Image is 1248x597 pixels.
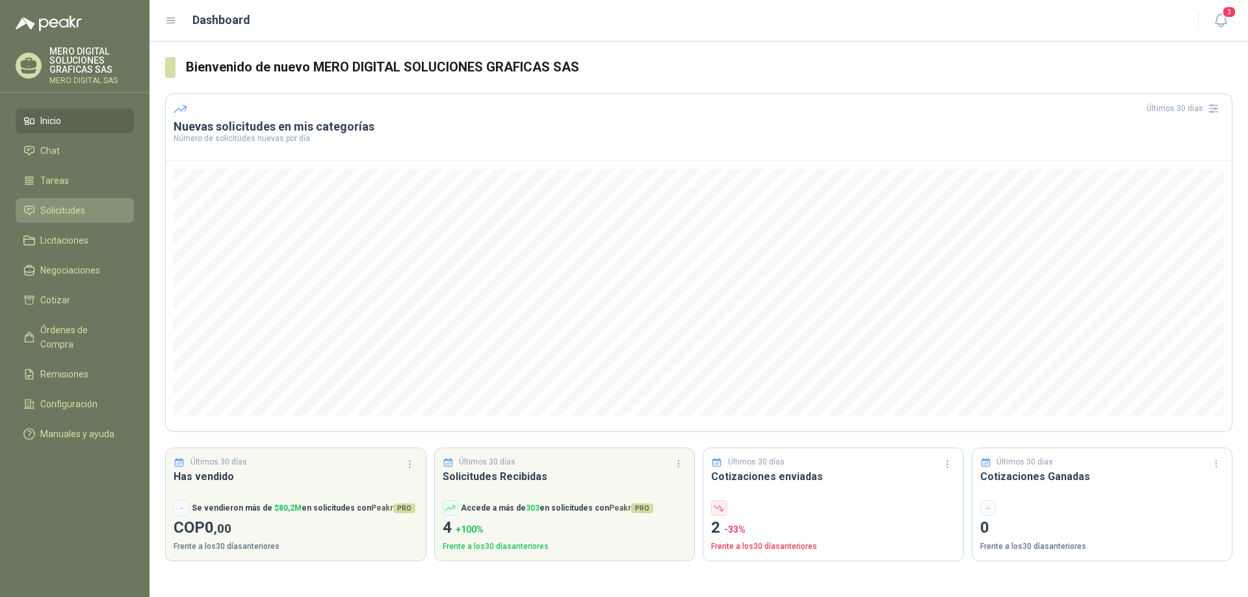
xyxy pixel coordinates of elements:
a: Licitaciones [16,228,134,253]
span: ,00 [214,521,231,536]
h3: Cotizaciones enviadas [711,468,955,485]
span: Negociaciones [40,263,100,277]
span: Solicitudes [40,203,85,218]
a: Manuales y ayuda [16,422,134,446]
div: - [980,500,996,516]
button: 3 [1209,9,1232,32]
p: Frente a los 30 días anteriores [443,540,687,553]
p: Se vendieron más de en solicitudes con [192,502,415,514]
span: Licitaciones [40,233,88,248]
span: Peakr [609,503,653,513]
a: Chat [16,138,134,163]
a: Negociaciones [16,258,134,283]
p: Últimos 30 días [728,456,785,468]
p: 0 [980,516,1225,540]
p: MERO DIGITAL SAS [49,77,134,84]
span: Cotizar [40,293,70,307]
a: Cotizar [16,288,134,312]
span: Tareas [40,173,69,188]
h3: Bienvenido de nuevo MERO DIGITAL SOLUCIONES GRAFICAS SAS [186,57,1232,77]
p: Últimos 30 días [190,456,247,468]
h3: Nuevas solicitudes en mis categorías [174,119,1224,134]
p: Últimos 30 días [459,456,515,468]
span: Remisiones [40,367,88,381]
p: Número de solicitudes nuevas por día [174,134,1224,142]
a: Remisiones [16,362,134,387]
div: Últimos 30 días [1147,98,1224,119]
span: Inicio [40,114,61,128]
h3: Has vendido [174,468,418,485]
span: Peakr [371,503,415,513]
p: MERO DIGITAL SOLUCIONES GRAFICAS SAS [49,47,134,74]
a: Órdenes de Compra [16,318,134,357]
p: Frente a los 30 días anteriores [980,540,1225,553]
p: Accede a más de en solicitudes con [461,502,653,514]
a: Inicio [16,108,134,133]
p: Frente a los 30 días anteriores [711,540,955,553]
a: Configuración [16,392,134,416]
img: Logo peakr [16,16,82,31]
span: Órdenes de Compra [40,323,122,351]
span: Configuración [40,397,97,411]
a: Tareas [16,168,134,193]
span: + 100 % [456,524,484,535]
p: COP [174,516,418,540]
p: Frente a los 30 días anteriores [174,540,418,553]
h3: Solicitudes Recibidas [443,468,687,485]
span: PRO [393,503,415,513]
span: $ 80,2M [274,503,302,513]
a: Solicitudes [16,198,134,223]
div: - [174,500,189,516]
p: 2 [711,516,955,540]
span: 3 [1222,6,1236,18]
span: 303 [526,503,539,513]
h1: Dashboard [192,11,250,29]
span: 0 [205,518,231,537]
h3: Cotizaciones Ganadas [980,468,1225,485]
p: 4 [443,516,687,540]
span: Manuales y ayuda [40,427,114,441]
span: -33 % [724,524,746,535]
span: Chat [40,144,60,158]
p: Últimos 30 días [996,456,1053,468]
span: PRO [631,503,653,513]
